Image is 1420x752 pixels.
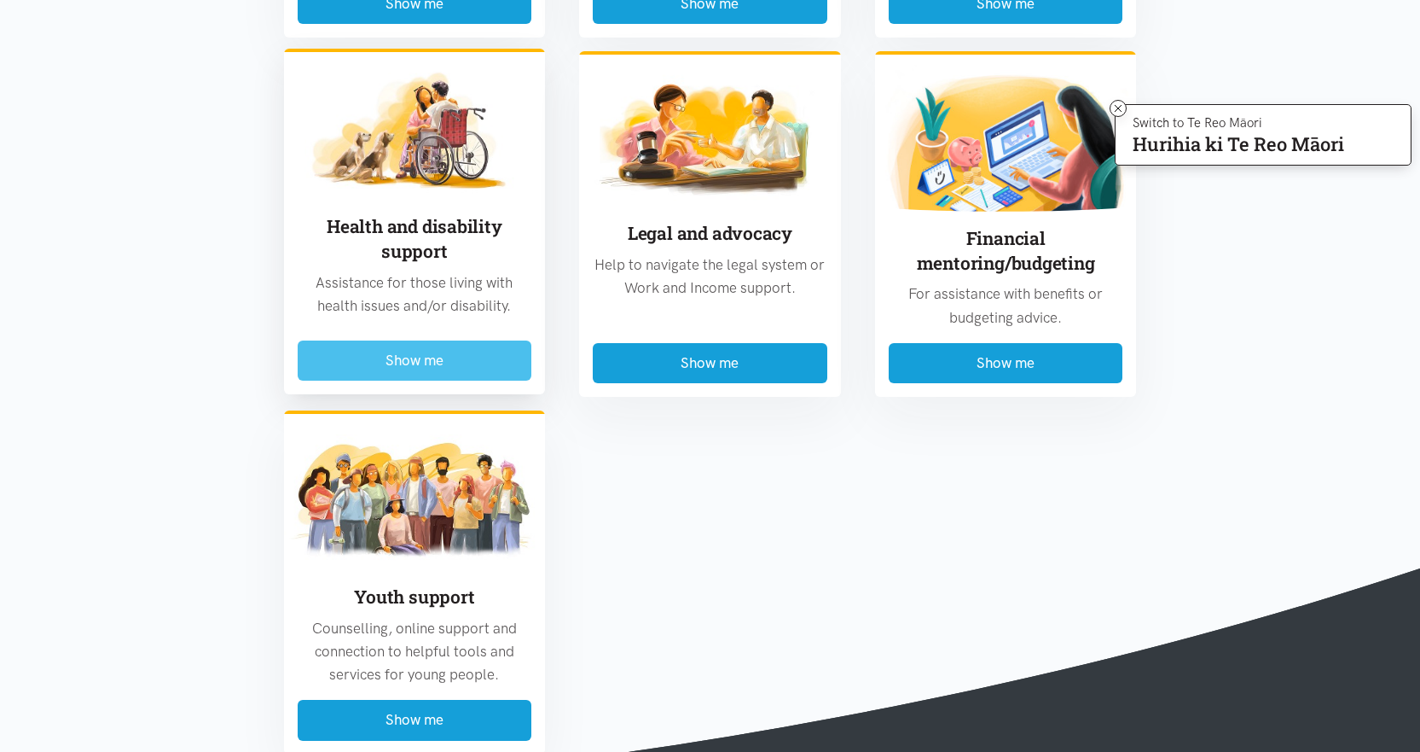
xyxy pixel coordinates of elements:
[593,221,827,246] h3: Legal and advocacy
[298,700,532,740] button: Show me
[298,214,532,265] h3: Health and disability support
[889,283,1123,329] p: For assistance with benefits or budgeting advice.
[298,271,532,318] p: Assistance for those living with health issues and/or disability.
[1133,137,1344,152] p: Hurihia ki Te Reo Māori
[889,343,1123,383] button: Show me
[593,254,827,300] p: Help to navigate the legal system or Work and Income support.
[593,343,827,383] button: Show me
[889,226,1123,277] h3: Financial mentoring/budgeting
[298,585,532,609] h3: Youth support
[298,617,532,687] p: Counselling, online support and connection to helpful tools and services for young people.
[298,341,532,381] button: Show me
[1133,118,1344,128] p: Switch to Te Reo Māori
